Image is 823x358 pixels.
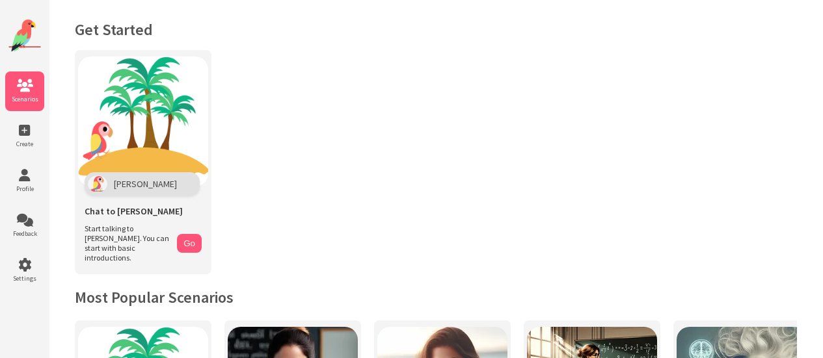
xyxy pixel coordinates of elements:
img: Website Logo [8,19,41,52]
h2: Most Popular Scenarios [75,287,797,307]
img: Polly [88,175,107,192]
h1: Get Started [75,19,797,40]
img: Chat with Polly [78,57,208,186]
span: Profile [5,185,44,193]
span: Feedback [5,229,44,238]
button: Go [177,234,202,253]
span: Settings [5,274,44,283]
span: Scenarios [5,95,44,103]
span: [PERSON_NAME] [114,178,177,190]
span: Create [5,140,44,148]
span: Start talking to [PERSON_NAME]. You can start with basic introductions. [85,224,170,262]
span: Chat to [PERSON_NAME] [85,205,183,217]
